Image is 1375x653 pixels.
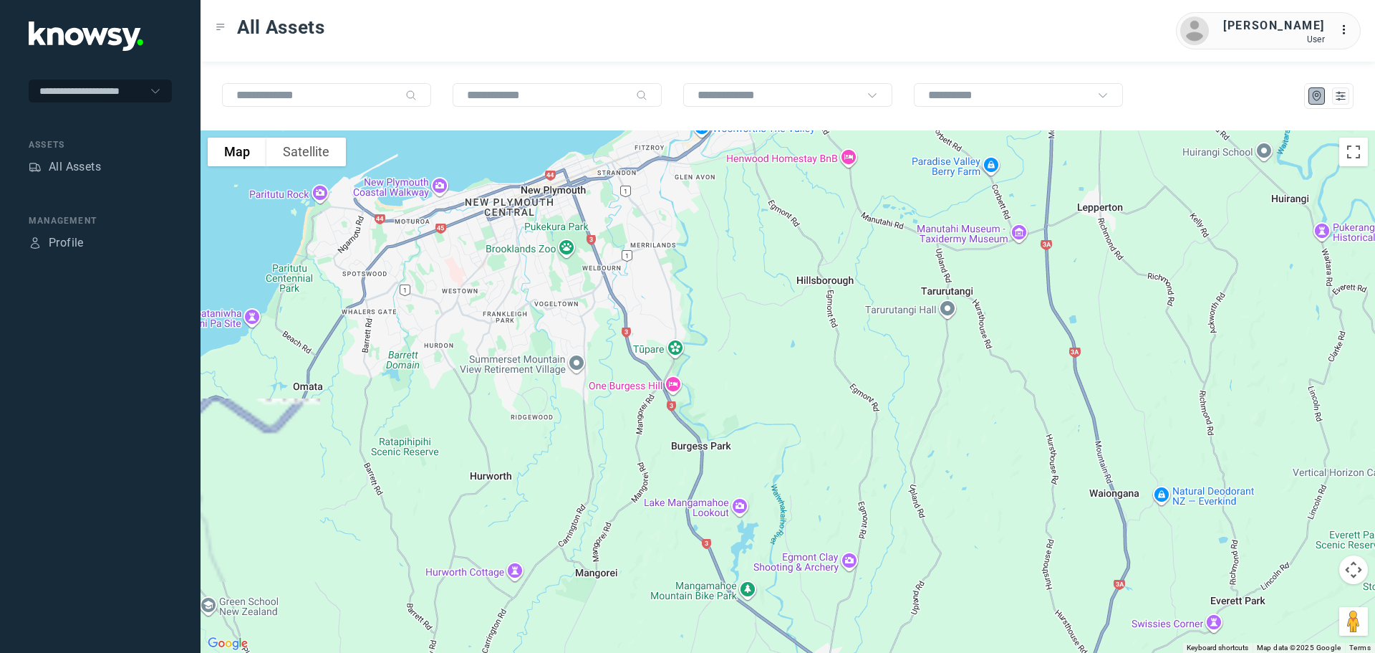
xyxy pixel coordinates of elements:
[216,22,226,32] div: Toggle Menu
[1311,90,1323,103] div: Map
[1349,644,1371,652] a: Terms
[29,158,101,176] a: AssetsAll Assets
[49,158,101,176] div: All Assets
[1339,22,1356,39] div: :
[29,22,143,51] img: Application Logo
[1257,644,1341,652] span: Map data ©2025 Google
[237,14,325,40] span: All Assets
[204,634,251,653] img: Google
[405,90,417,101] div: Search
[1180,16,1209,45] img: avatar.png
[1339,556,1368,584] button: Map camera controls
[636,90,647,101] div: Search
[1187,643,1248,653] button: Keyboard shortcuts
[1223,17,1325,34] div: [PERSON_NAME]
[1340,24,1354,35] tspan: ...
[29,161,42,173] div: Assets
[49,234,84,252] div: Profile
[204,634,251,653] a: Open this area in Google Maps (opens a new window)
[1339,22,1356,41] div: :
[266,138,346,166] button: Show satellite imagery
[1339,138,1368,166] button: Toggle fullscreen view
[29,237,42,249] div: Profile
[1339,607,1368,636] button: Drag Pegman onto the map to open Street View
[1334,90,1347,103] div: List
[29,234,84,252] a: ProfileProfile
[208,138,266,166] button: Show street map
[1223,34,1325,44] div: User
[29,214,172,227] div: Management
[29,138,172,151] div: Assets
